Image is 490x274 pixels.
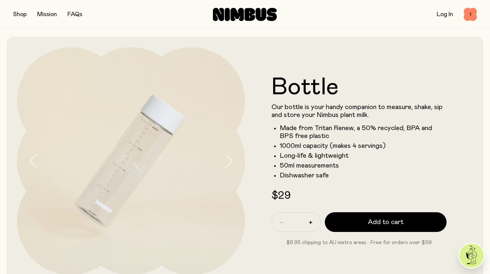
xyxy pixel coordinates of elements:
[67,11,82,17] a: FAQs
[280,162,447,170] li: 50ml measurements
[280,124,447,140] li: Made from Tritan Renew, a 50% recycled, BPA and BPS free plastic
[271,191,291,201] span: $29
[464,8,477,21] button: 1
[368,217,403,227] span: Add to cart
[271,103,447,119] p: Our bottle is your handy companion to measure, shake, sip and store your Nimbus plant milk.
[437,11,453,17] a: Log In
[459,243,484,268] img: agent
[280,152,447,160] li: Long-life & lightweight
[37,11,57,17] a: Mission
[271,76,447,99] h1: Bottle
[280,171,447,179] li: Dishwasher safe
[271,239,447,246] p: $6.95 shipping to AU metro areas · Free for orders over $59
[280,142,447,150] li: 1000ml capacity (makes 4 servings)
[325,212,447,232] button: Add to cart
